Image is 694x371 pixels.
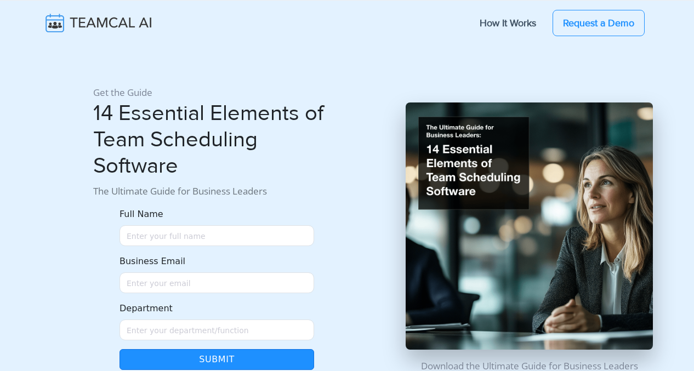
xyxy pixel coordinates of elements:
[469,12,547,35] a: How It Works
[93,100,340,179] h1: 14 Essential Elements of Team Scheduling Software
[120,272,314,293] input: Enter your email
[120,319,314,340] input: Enter your department/function
[93,85,340,100] p: Get the Guide
[120,349,314,370] button: Submit
[93,184,340,199] p: The Ultimate Guide for Business Leaders
[120,255,185,268] label: Business Email
[120,225,314,246] input: Name must only contain letters and spaces
[120,208,163,221] label: Full Name
[553,10,645,36] a: Request a Demo
[120,302,173,315] label: Department
[406,102,653,350] img: pic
